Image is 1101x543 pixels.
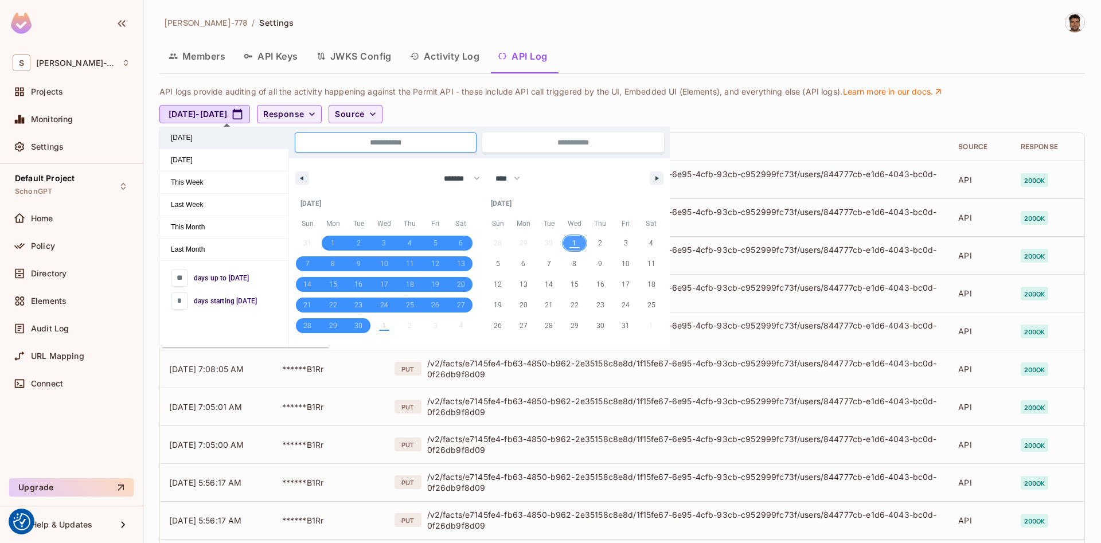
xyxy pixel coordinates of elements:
td: API [949,198,1012,236]
button: 28 [295,315,321,336]
span: Sat [448,214,474,233]
span: Help & Updates [31,520,92,529]
button: 6 [448,233,474,253]
span: 15 [329,274,337,295]
div: /v2/facts/e7145fe4-fb63-4850-b962-2e35158c8e8d/1f15fe67-6e95-4cfb-93cb-c952999fc73f/users/844777c... [427,358,940,380]
button: 10 [372,253,397,274]
span: [DATE] 7:08:05 AM [169,364,244,374]
button: 28 [536,315,562,336]
button: 3 [613,233,639,253]
span: 18 [406,274,414,295]
span: Home [31,214,53,223]
span: 9 [357,253,361,274]
span: 200 ok [1021,476,1049,490]
span: 1 [331,233,335,253]
span: 11 [647,253,655,274]
div: /v2/facts/e7145fe4-fb63-4850-b962-2e35158c8e8d/1f15fe67-6e95-4cfb-93cb-c952999fc73f/users/844777c... [427,169,940,190]
button: 23 [346,295,372,315]
button: 4 [397,233,423,253]
button: 7 [536,253,562,274]
span: Settings [259,17,294,28]
td: API [949,312,1012,350]
span: 17 [622,274,630,295]
span: 30 [596,315,604,336]
span: 200 ok [1021,438,1049,452]
button: 21 [295,295,321,315]
td: API [949,350,1012,388]
span: 14 [303,274,311,295]
button: This Month [159,216,288,239]
div: /v2/facts/e7145fe4-fb63-4850-b962-2e35158c8e8d/1f15fe67-6e95-4cfb-93cb-c952999fc73f/users/844777c... [427,509,940,531]
button: 13 [511,274,537,295]
p: API logs provide auditing of all the activity happening against the Permit API - these include AP... [159,87,1068,97]
button: Consent Preferences [13,513,30,530]
div: /v2/facts/e7145fe4-fb63-4850-b962-2e35158c8e8d/1f15fe67-6e95-4cfb-93cb-c952999fc73f/users/844777c... [427,396,940,417]
span: 27 [520,315,528,336]
span: 17 [380,274,388,295]
span: Wed [372,214,397,233]
div: PUT [395,475,421,489]
div: /v2/facts/e7145fe4-fb63-4850-b962-2e35158c8e8d/1f15fe67-6e95-4cfb-93cb-c952999fc73f/users/844777c... [427,433,940,455]
button: 10 [613,253,639,274]
button: 20 [448,274,474,295]
span: Mon [511,214,537,233]
span: 11 [406,253,414,274]
span: 7 [547,253,551,274]
button: 23 [587,295,613,315]
button: 26 [423,295,448,315]
button: Activity Log [401,42,489,71]
span: 20 [520,295,528,315]
button: [DATE] [159,149,288,171]
span: Thu [397,214,423,233]
span: [DATE] [159,127,288,149]
button: 5 [485,253,511,274]
span: 25 [406,295,414,315]
button: 25 [638,295,664,315]
button: [DATE] [159,127,288,149]
span: 200 ok [1021,400,1049,414]
span: 8 [331,253,335,274]
td: API [949,161,1012,198]
span: Sun [295,214,321,233]
button: 26 [485,315,511,336]
span: 19 [494,295,502,315]
span: Thu [587,214,613,233]
button: 14 [295,274,321,295]
div: /v2/facts/e7145fe4-fb63-4850-b962-2e35158c8e8d/1f15fe67-6e95-4cfb-93cb-c952999fc73f/users/844777c... [427,471,940,493]
button: 2 [587,233,613,253]
button: 1 [562,233,588,253]
button: 22 [321,295,346,315]
div: PUT [395,513,421,527]
a: Learn more in our docs. [842,87,943,97]
button: 5 [423,233,448,253]
button: Response [257,105,322,123]
button: Last Week [159,194,288,216]
span: [DATE] 5:56:17 AM [169,515,242,525]
button: 19 [423,274,448,295]
span: 9 [598,253,602,274]
button: 22 [562,295,588,315]
button: 9 [587,253,613,274]
div: [DATE] [295,193,474,214]
span: Wed [562,214,588,233]
span: 16 [354,274,362,295]
span: 24 [380,295,388,315]
span: 2 [598,233,602,253]
span: [DATE] 7:05:01 AM [169,402,243,412]
div: /v2/facts/e7145fe4-fb63-4850-b962-2e35158c8e8d/1f15fe67-6e95-4cfb-93cb-c952999fc73f/users/844777c... [427,320,940,342]
span: Connect [31,379,63,388]
span: 15 [571,274,579,295]
span: 24 [622,295,630,315]
button: 7 [295,253,321,274]
button: 30 [346,315,372,336]
button: 2 [346,233,372,253]
button: 14 [536,274,562,295]
button: Upgrade [9,478,134,497]
button: This Week [159,171,288,194]
button: API Log [489,42,556,71]
span: Workspace: Scott-778 [36,58,116,68]
span: Source [335,107,364,122]
span: This Week [159,171,288,193]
